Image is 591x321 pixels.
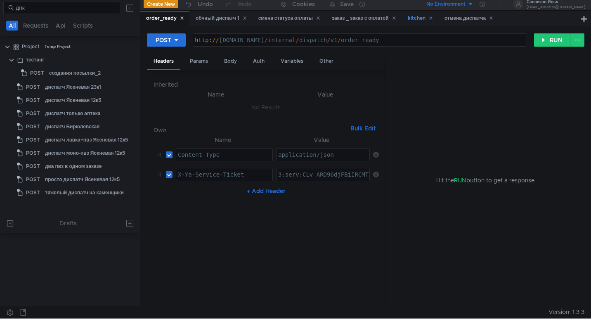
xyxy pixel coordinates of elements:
[146,14,184,23] div: order_ready
[258,14,320,23] div: смена статуса оплаты
[45,186,124,199] div: тяжелый диспатч на каменщики
[408,14,433,23] div: kitchen
[49,67,101,79] div: создания посылки_2
[251,104,281,111] nz-embed-empty: No Results
[45,107,101,120] div: диспатч только аптека
[548,306,584,318] span: Version: 1.3.3
[273,135,370,145] th: Value
[53,21,68,31] button: Api
[45,147,125,159] div: диспатч моно-пвз Ясеневая 12к5
[26,160,40,172] span: POST
[160,90,272,99] th: Name
[21,21,51,31] button: Requests
[246,54,271,69] div: Auth
[332,14,396,23] div: заказ _ заказ с оплатой
[45,120,99,133] div: диспатч Бирюлевская
[26,173,40,186] span: POST
[26,120,40,133] span: POST
[154,125,347,135] h6: Own
[173,135,273,145] th: Name
[454,177,466,184] span: RUN
[347,123,379,133] button: Bulk Edit
[217,54,243,69] div: Body
[147,33,186,47] button: POST
[26,147,40,159] span: POST
[196,14,247,23] div: обчный диспатч 1
[26,107,40,120] span: POST
[313,54,340,69] div: Other
[444,14,494,23] div: отмена диспатча
[45,160,102,172] div: два пвз в одном заказе
[426,0,466,8] div: No Environment
[45,81,101,93] div: диспатч Ясеневая 23к1
[45,94,101,106] div: диспатч Ясеневая 12к5
[30,67,44,79] span: POST
[527,6,585,9] div: [EMAIL_ADDRESS][DOMAIN_NAME]
[272,90,379,99] th: Value
[16,3,115,12] input: Search...
[274,54,310,69] div: Variables
[26,54,45,66] div: тестинг
[154,80,379,90] h6: Inherited
[340,1,354,7] div: Save
[183,54,215,69] div: Params
[147,54,180,70] div: Headers
[59,218,77,228] div: Drafts
[534,33,571,47] button: RUN
[6,21,18,31] button: All
[22,40,40,53] div: Project
[45,173,120,186] div: просто диспатч Ясеневая 12к5
[71,21,95,31] button: Scripts
[26,186,40,199] span: POST
[243,186,289,196] button: + Add Header
[45,40,71,53] div: Temp Project
[26,134,40,146] span: POST
[436,176,534,185] span: Hit the button to get a response
[156,35,171,45] div: POST
[26,81,40,93] span: POST
[26,94,40,106] span: POST
[45,134,128,146] div: диспатч лавка+пвз Ясеневая 12к5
